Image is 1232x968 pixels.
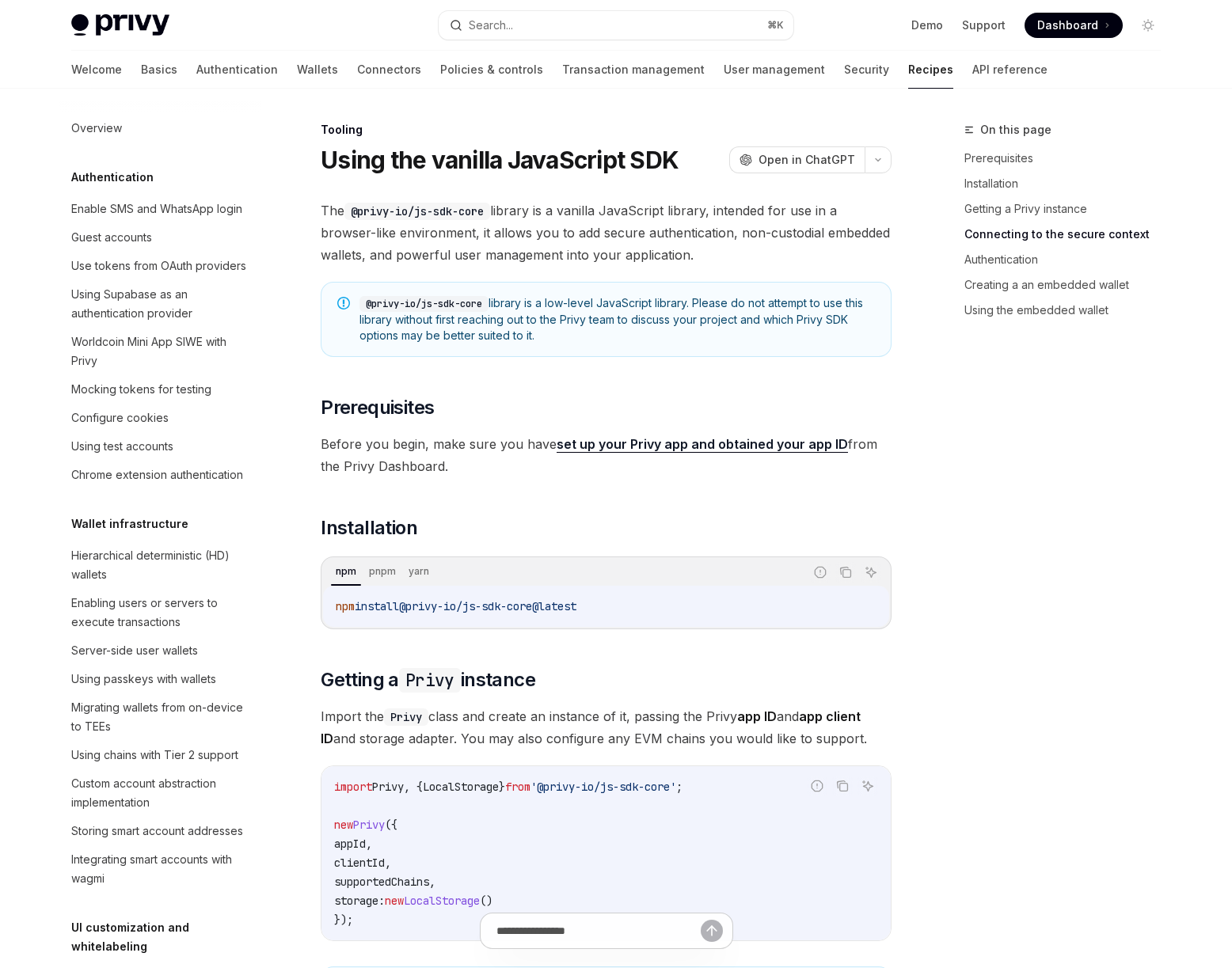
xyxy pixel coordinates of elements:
a: Prerequisites [964,146,1173,171]
a: Hierarchical deterministic (HD) wallets [59,541,261,589]
code: Privy [399,668,461,693]
a: Demo [911,17,943,33]
span: Prerequisites [321,395,434,420]
code: Privy [384,708,428,726]
span: On this page [980,120,1051,139]
a: Migrating wallets from on-device to TEEs [59,693,261,741]
svg: Note [337,297,350,309]
a: Using Supabase as an authentication provider [59,280,261,328]
code: @privy-io/js-sdk-core [344,203,490,220]
span: LocalStorage [423,780,499,794]
div: Using passkeys with wallets [71,670,216,689]
button: Ask AI [861,562,881,583]
div: Storing smart account addresses [71,822,243,841]
a: Authentication [196,51,278,89]
div: yarn [404,562,434,581]
a: Configure cookies [59,404,261,432]
img: light logo [71,14,169,36]
span: , [385,856,391,870]
a: Creating a an embedded wallet [964,272,1173,298]
span: LocalStorage [404,894,480,908]
span: ({ [385,818,397,832]
span: Privy [353,818,385,832]
h1: Using the vanilla JavaScript SDK [321,146,679,174]
a: Chrome extension authentication [59,461,261,489]
div: Configure cookies [71,408,169,427]
button: Send message [701,920,723,942]
a: Worldcoin Mini App SIWE with Privy [59,328,261,375]
span: , [429,875,435,889]
a: Basics [141,51,177,89]
span: () [480,894,492,908]
a: Connecting to the secure context [964,222,1173,247]
a: Policies & controls [440,51,543,89]
a: Support [962,17,1006,33]
a: Getting a Privy instance [964,196,1173,222]
div: Chrome extension authentication [71,465,243,484]
div: pnpm [364,562,401,581]
a: Recipes [908,51,953,89]
a: Using test accounts [59,432,261,461]
a: Welcome [71,51,122,89]
span: ⌘ K [767,19,784,32]
button: Copy the contents from the code block [835,562,856,583]
span: Installation [321,515,417,541]
a: Use tokens from OAuth providers [59,252,261,280]
code: @privy-io/js-sdk-core [359,296,489,312]
div: Server-side user wallets [71,641,198,660]
span: ; [676,780,683,794]
a: Connectors [357,51,421,89]
a: Wallets [297,51,338,89]
button: Report incorrect code [810,562,831,583]
a: Security [844,51,889,89]
span: new [385,894,404,908]
span: } [499,780,505,794]
span: supportedChains [334,875,429,889]
a: Using the embedded wallet [964,298,1173,323]
span: Import the class and create an instance of it, passing the Privy and and storage adapter. You may... [321,705,892,750]
a: Guest accounts [59,223,261,252]
span: , [366,837,372,851]
span: '@privy-io/js-sdk-core' [530,780,676,794]
span: Privy [372,780,404,794]
a: Enable SMS and WhatsApp login [59,195,261,223]
a: Integrating smart accounts with wagmi [59,845,261,893]
div: Mocking tokens for testing [71,380,211,399]
span: storage: [334,894,385,908]
span: new [334,818,353,832]
span: clientId [334,856,385,870]
button: Copy the contents from the code block [832,776,853,796]
div: Enable SMS and WhatsApp login [71,199,242,218]
span: from [505,780,530,794]
button: Toggle dark mode [1135,13,1161,38]
div: Enabling users or servers to execute transactions [71,594,252,632]
span: Before you begin, make sure you have from the Privy Dashboard. [321,433,892,477]
button: Open in ChatGPT [729,146,865,173]
div: Use tokens from OAuth providers [71,256,246,275]
a: Using passkeys with wallets [59,665,261,693]
span: import [334,780,372,794]
div: Overview [71,119,122,138]
span: install [355,599,399,613]
span: @privy-io/js-sdk-core@latest [399,599,576,613]
span: Getting a instance [321,667,535,693]
a: API reference [972,51,1048,89]
div: Using test accounts [71,437,173,456]
div: Search... [469,16,513,35]
div: Using chains with Tier 2 support [71,746,238,765]
div: Tooling [321,122,892,138]
button: Search...⌘K [439,11,793,40]
span: , { [404,780,423,794]
a: Enabling users or servers to execute transactions [59,589,261,636]
span: The library is a vanilla JavaScript library, intended for use in a browser-like environment, it a... [321,199,892,266]
div: Using Supabase as an authentication provider [71,285,252,323]
a: Server-side user wallets [59,636,261,665]
a: Transaction management [562,51,705,89]
span: npm [336,599,355,613]
a: Authentication [964,247,1173,272]
a: User management [724,51,825,89]
div: Integrating smart accounts with wagmi [71,850,252,888]
button: Report incorrect code [807,776,827,796]
a: Overview [59,114,261,142]
h5: Wallet infrastructure [71,514,188,533]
